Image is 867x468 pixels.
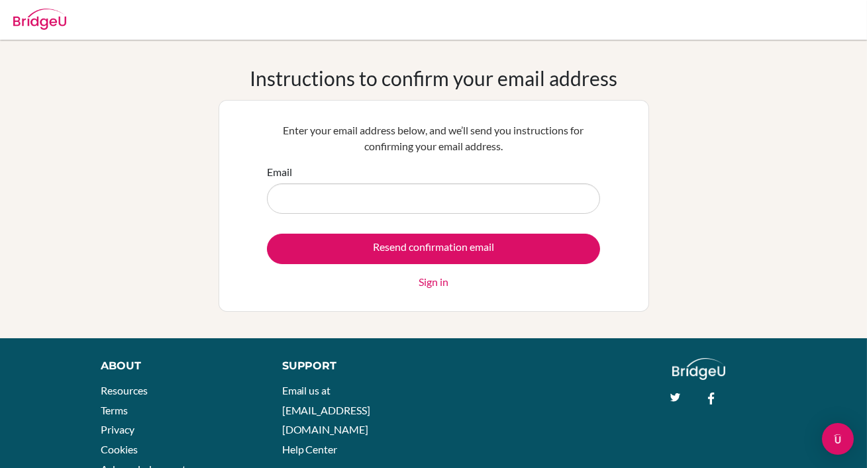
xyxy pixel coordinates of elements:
[101,423,134,436] a: Privacy
[419,274,448,290] a: Sign in
[13,9,66,30] img: Bridge-U
[101,384,148,397] a: Resources
[101,443,138,455] a: Cookies
[267,164,292,180] label: Email
[267,234,600,264] input: Resend confirmation email
[282,443,338,455] a: Help Center
[101,358,252,374] div: About
[267,122,600,154] p: Enter your email address below, and we’ll send you instructions for confirming your email address.
[282,384,371,436] a: Email us at [EMAIL_ADDRESS][DOMAIN_NAME]
[250,66,617,90] h1: Instructions to confirm your email address
[672,358,726,380] img: logo_white@2x-f4f0deed5e89b7ecb1c2cc34c3e3d731f90f0f143d5ea2071677605dd97b5244.png
[822,423,854,455] div: Open Intercom Messenger
[101,404,128,416] a: Terms
[282,358,421,374] div: Support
